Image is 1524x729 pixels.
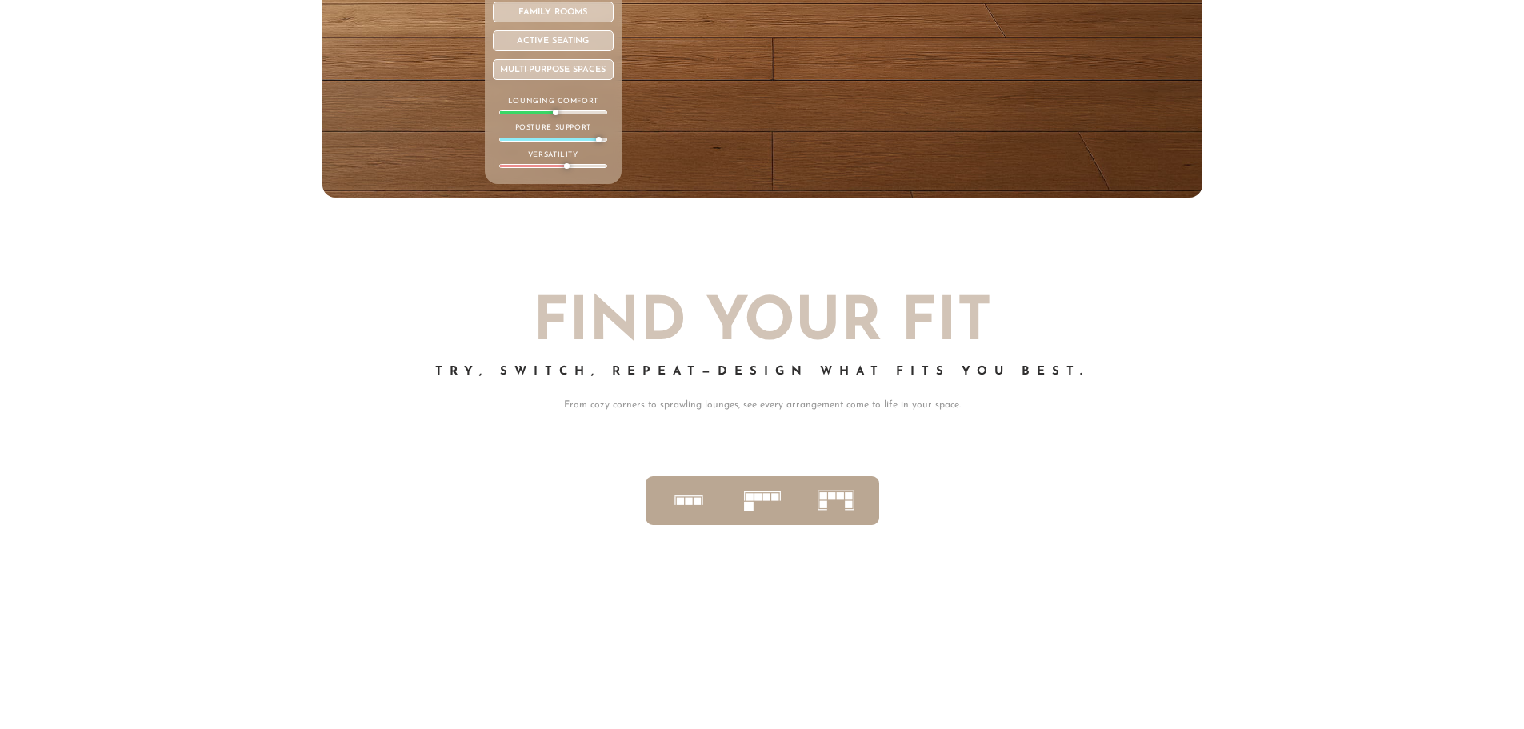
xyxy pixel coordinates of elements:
[1456,657,1512,717] iframe: Chat
[660,482,718,519] li: Sofas
[499,96,607,107] p: Lounging Comfort
[807,482,865,519] li: U Sectionals
[493,59,614,80] div: Multi-purpose Spaces
[499,150,607,161] p: Versatility
[734,482,791,519] li: L Sectionals
[322,294,1202,354] h2: Find Your Fit
[435,366,1090,378] span: Try, Switch, Repeat—Design What Fits You Best.
[493,2,614,22] div: Family Rooms
[493,30,614,51] div: Active Seating
[499,122,607,134] p: Posture Support
[322,398,1202,412] p: From cozy corners to sprawling lounges, see every arrangement come to life in your space.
